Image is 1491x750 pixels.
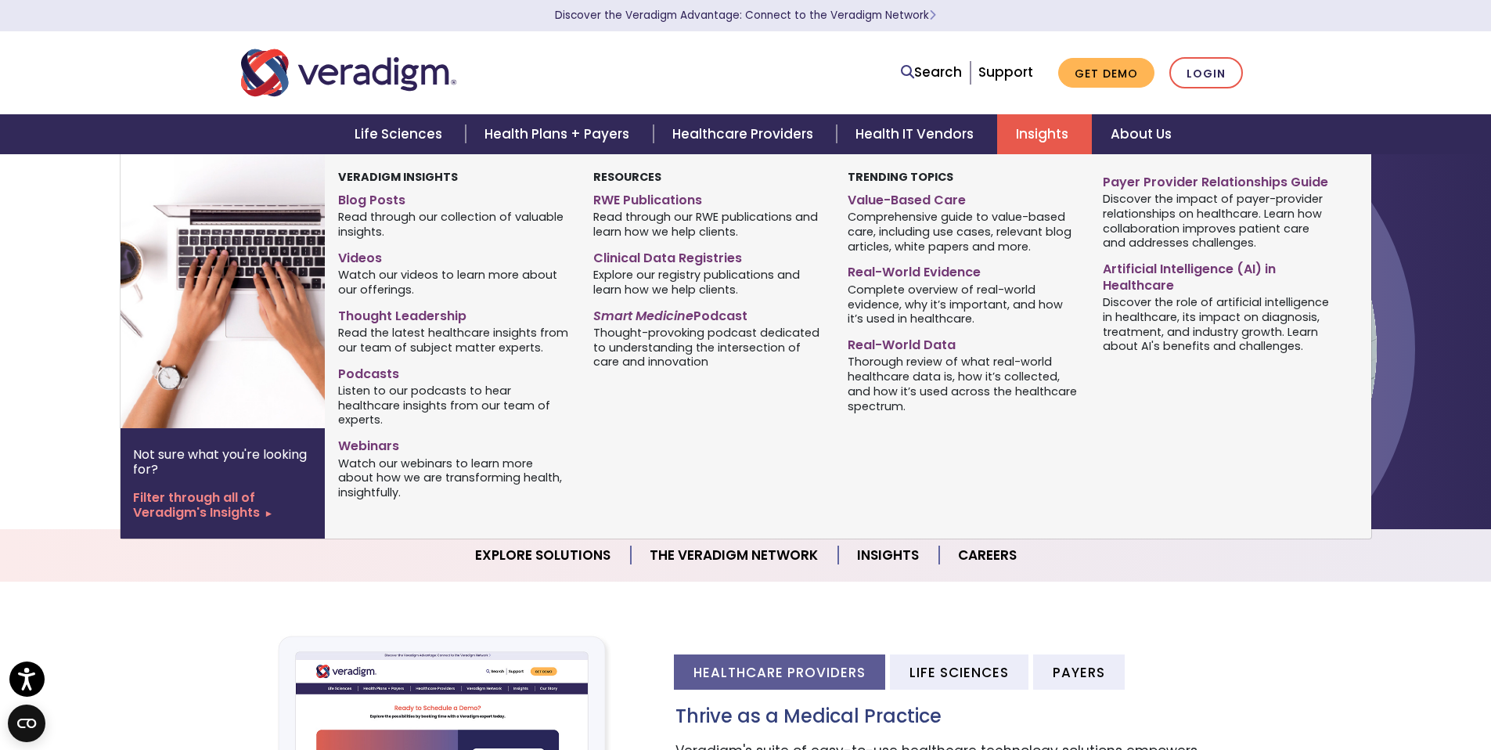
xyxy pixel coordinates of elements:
span: Learn More [929,8,936,23]
li: Life Sciences [890,654,1028,690]
a: Login [1169,57,1243,89]
a: Insights [997,114,1092,154]
a: Careers [939,535,1035,575]
a: About Us [1092,114,1190,154]
span: Thorough review of what real-world healthcare data is, how it’s collected, and how it’s used acro... [848,354,1079,413]
a: Life Sciences [336,114,466,154]
a: Value-Based Care [848,186,1079,209]
a: Artificial Intelligence (AI) in Healthcare [1103,255,1334,294]
span: Thought-provoking podcast dedicated to understanding the intersection of care and innovation [593,324,824,370]
a: Blog Posts [338,186,569,209]
a: Webinars [338,432,569,455]
a: Podcasts [338,360,569,383]
a: Insights [838,535,939,575]
a: Support [978,63,1033,81]
h3: Thrive as a Medical Practice [675,705,1251,728]
span: Read through our collection of valuable insights. [338,209,569,240]
a: Discover the Veradigm Advantage: Connect to the Veradigm NetworkLearn More [555,8,936,23]
strong: Trending Topics [848,169,953,185]
span: Read the latest healthcare insights from our team of subject matter experts. [338,324,569,355]
strong: Resources [593,169,661,185]
a: Smart MedicinePodcast [593,302,824,325]
span: Discover the role of artificial intelligence in healthcare, its impact on diagnosis, treatment, a... [1103,294,1334,354]
a: Filter through all of Veradigm's Insights [133,490,312,520]
img: Two hands typing on a laptop [121,154,373,428]
a: Clinical Data Registries [593,244,824,267]
a: RWE Publications [593,186,824,209]
a: Videos [338,244,569,267]
span: Read through our RWE publications and learn how we help clients. [593,209,824,240]
a: Health IT Vendors [837,114,997,154]
em: Smart Medicine [593,307,693,325]
a: Search [901,62,962,83]
a: Get Demo [1058,58,1154,88]
a: Explore Solutions [456,535,631,575]
a: Thought Leadership [338,302,569,325]
button: Open CMP widget [8,705,45,742]
span: Comprehensive guide to value-based care, including use cases, relevant blog articles, white paper... [848,209,1079,254]
li: Payers [1033,654,1125,690]
p: Not sure what you're looking for? [133,447,312,477]
li: Healthcare Providers [674,654,885,690]
span: Listen to our podcasts to hear healthcare insights from our team of experts. [338,382,569,427]
img: Veradigm logo [241,47,456,99]
span: Watch our webinars to learn more about how we are transforming health, insightfully. [338,455,569,500]
span: Complete overview of real-world evidence, why it’s important, and how it’s used in healthcare. [848,281,1079,326]
a: Health Plans + Payers [466,114,653,154]
span: Watch our videos to learn more about our offerings. [338,267,569,297]
a: Real-World Evidence [848,258,1079,281]
a: The Veradigm Network [631,535,838,575]
a: Payer Provider Relationships Guide [1103,168,1334,191]
a: Healthcare Providers [654,114,837,154]
span: Explore our registry publications and learn how we help clients. [593,267,824,297]
span: Discover the impact of payer-provider relationships on healthcare. Learn how collaboration improv... [1103,191,1334,251]
a: Real-World Data [848,331,1079,354]
strong: Veradigm Insights [338,169,458,185]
